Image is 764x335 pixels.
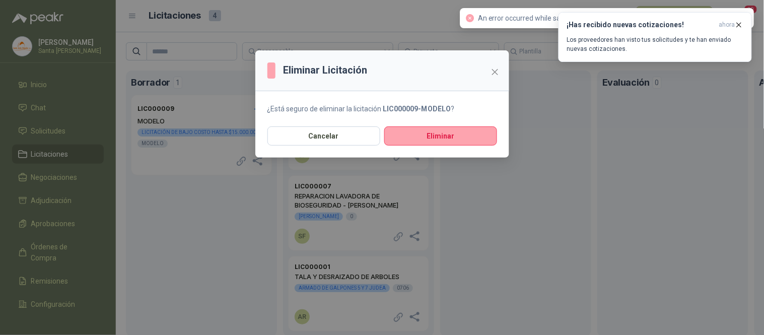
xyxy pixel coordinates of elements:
span: close [491,68,499,76]
button: Close [487,64,503,80]
section: ¿Está seguro de eliminar la licitación ? [255,91,509,126]
b: LIC000009 - MODELO [383,105,451,113]
button: Eliminar [384,126,497,146]
button: Cancelar [267,126,380,146]
h3: Eliminar Licitación [284,62,368,78]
